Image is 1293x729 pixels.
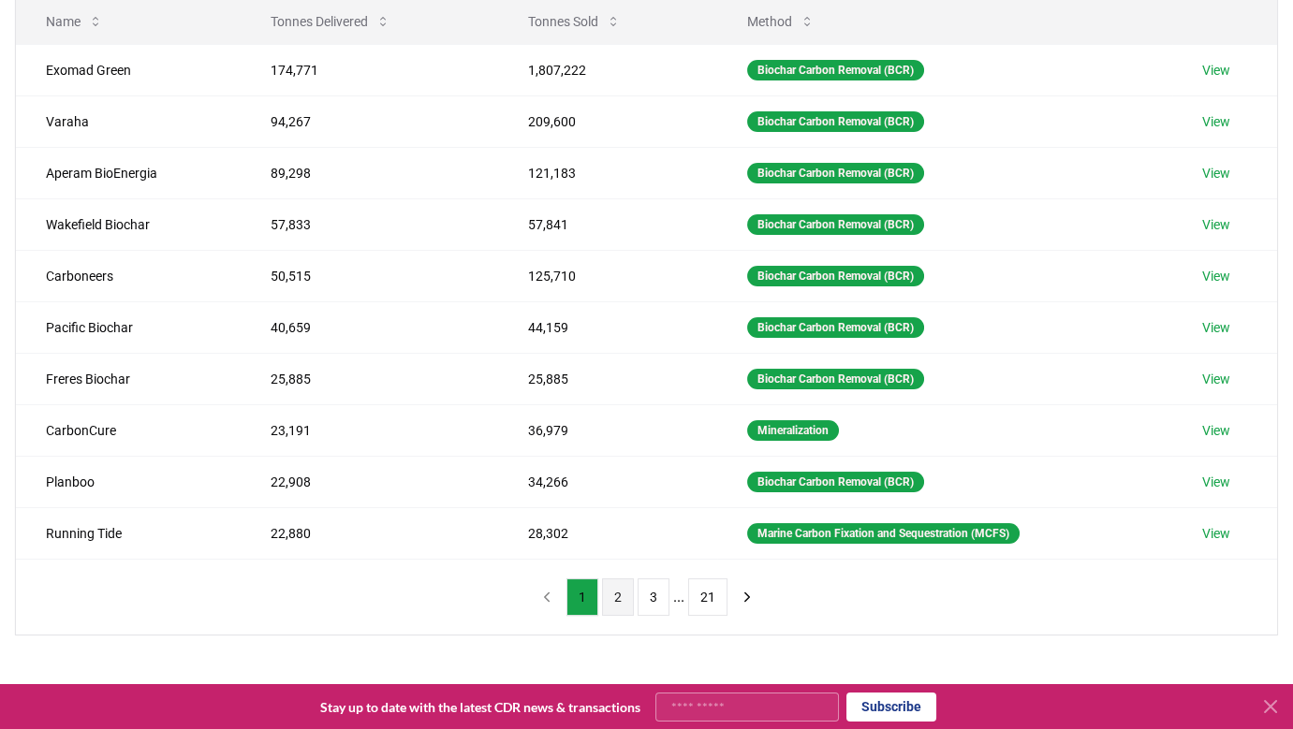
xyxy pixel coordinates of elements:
button: Tonnes Delivered [256,3,405,40]
div: Mineralization [747,420,839,441]
div: Biochar Carbon Removal (BCR) [747,60,924,80]
td: Aperam BioEnergia [16,147,241,198]
div: Marine Carbon Fixation and Sequestration (MCFS) [747,523,1020,544]
td: 44,159 [498,301,717,353]
a: View [1202,524,1230,543]
button: 3 [638,578,669,616]
button: Name [31,3,118,40]
div: Biochar Carbon Removal (BCR) [747,163,924,183]
td: Pacific Biochar [16,301,241,353]
div: Biochar Carbon Removal (BCR) [747,214,924,235]
a: View [1202,61,1230,80]
td: 40,659 [241,301,498,353]
div: Biochar Carbon Removal (BCR) [747,111,924,132]
div: Biochar Carbon Removal (BCR) [747,472,924,492]
td: 1,807,222 [498,44,717,95]
td: Freres Biochar [16,353,241,404]
a: View [1202,473,1230,491]
td: Varaha [16,95,241,147]
button: 2 [602,578,634,616]
td: 57,841 [498,198,717,250]
a: View [1202,215,1230,234]
button: 1 [566,578,598,616]
td: 36,979 [498,404,717,456]
a: View [1202,421,1230,440]
a: View [1202,318,1230,337]
td: 121,183 [498,147,717,198]
button: Method [732,3,830,40]
div: Biochar Carbon Removal (BCR) [747,317,924,338]
td: 28,302 [498,507,717,559]
div: Biochar Carbon Removal (BCR) [747,369,924,389]
li: ... [673,586,684,608]
td: 94,267 [241,95,498,147]
a: View [1202,370,1230,388]
td: CarbonCure [16,404,241,456]
a: View [1202,112,1230,131]
button: Tonnes Sold [513,3,636,40]
td: 34,266 [498,456,717,507]
td: 23,191 [241,404,498,456]
td: 22,908 [241,456,498,507]
td: 22,880 [241,507,498,559]
td: 125,710 [498,250,717,301]
td: 57,833 [241,198,498,250]
td: 25,885 [241,353,498,404]
td: 89,298 [241,147,498,198]
td: Exomad Green [16,44,241,95]
td: 209,600 [498,95,717,147]
a: View [1202,164,1230,182]
button: next page [731,578,763,616]
a: View [1202,267,1230,285]
td: 50,515 [241,250,498,301]
td: Planboo [16,456,241,507]
td: Wakefield Biochar [16,198,241,250]
td: Running Tide [16,507,241,559]
button: 21 [688,578,727,616]
td: 25,885 [498,353,717,404]
div: Biochar Carbon Removal (BCR) [747,266,924,286]
td: 174,771 [241,44,498,95]
td: Carboneers [16,250,241,301]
